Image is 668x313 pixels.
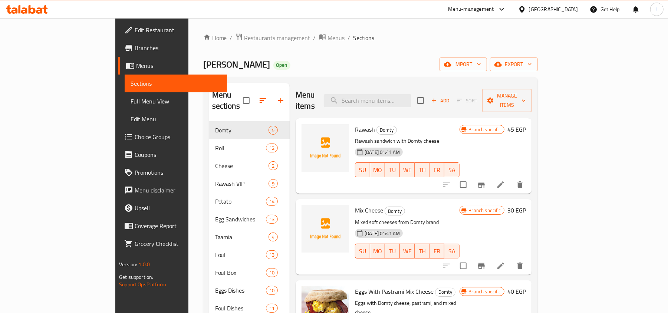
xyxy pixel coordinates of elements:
span: Sections [131,79,221,88]
span: 2 [269,162,277,169]
button: export [490,57,538,71]
span: Rawash VIP [215,179,269,188]
button: TH [415,244,430,258]
a: Coverage Report [118,217,227,235]
a: Upsell [118,199,227,217]
div: items [269,126,278,135]
span: 12 [266,145,277,152]
span: Full Menu View [131,97,221,106]
span: Domty [377,126,396,134]
div: Taamia4 [209,228,290,246]
span: Select to update [455,258,471,274]
button: SA [444,162,459,177]
div: Foul Box10 [209,264,290,281]
span: Domty [435,288,455,296]
button: MO [370,162,385,177]
button: SU [355,162,370,177]
h2: Menu sections [212,89,243,112]
a: Support.OpsPlatform [119,280,166,289]
span: 5 [269,127,277,134]
span: Choice Groups [135,132,221,141]
span: Branch specific [466,126,504,133]
div: Eggs Dishes10 [209,281,290,299]
li: / [230,33,233,42]
div: items [266,304,278,313]
span: [PERSON_NAME] [203,56,270,73]
span: 13 [266,216,277,223]
span: FR [432,246,441,257]
button: SU [355,244,370,258]
h6: 45 EGP [507,124,526,135]
span: import [445,60,481,69]
span: Upsell [135,204,221,212]
a: Coupons [118,146,227,164]
span: WE [403,246,412,257]
span: Cheese [215,161,269,170]
span: Menus [328,33,345,42]
span: Rawash [355,124,375,135]
button: delete [511,176,529,194]
h6: 30 EGP [507,205,526,215]
div: Roll [215,144,266,152]
span: WE [403,165,412,175]
div: Potato [215,197,266,206]
li: / [348,33,351,42]
div: Menu-management [448,5,494,14]
div: items [266,268,278,277]
span: TU [388,246,397,257]
div: Potato14 [209,192,290,210]
span: export [496,60,532,69]
span: Add item [428,95,452,106]
div: Domty [385,207,405,215]
a: Promotions [118,164,227,181]
div: Foul Dishes [215,304,266,313]
span: Manage items [488,91,526,110]
span: Egg Sandwiches [215,215,266,224]
a: Full Menu View [125,92,227,110]
span: Sections [353,33,375,42]
button: TU [385,162,400,177]
span: 1.0.0 [139,260,150,269]
button: import [440,57,487,71]
a: Edit menu item [496,180,505,189]
span: MO [373,246,382,257]
span: Menus [136,61,221,70]
button: FR [430,162,444,177]
span: Select section first [452,95,482,106]
span: Select section [413,93,428,108]
span: TU [388,165,397,175]
li: / [313,33,316,42]
img: Rawash [302,124,349,172]
span: Promotions [135,168,221,177]
span: Foul Box [215,268,266,277]
span: 13 [266,251,277,258]
span: Branch specific [466,288,504,295]
span: Domty [385,207,405,215]
span: 10 [266,287,277,294]
button: Branch-specific-item [473,257,490,275]
div: items [266,197,278,206]
span: SA [447,165,456,175]
div: Eggs Dishes [215,286,266,295]
span: Taamia [215,233,269,241]
span: [DATE] 01:41 AM [362,230,403,237]
div: Cheese2 [209,157,290,175]
span: Edit Menu [131,115,221,123]
button: TH [415,162,430,177]
span: 14 [266,198,277,205]
a: Choice Groups [118,128,227,146]
a: Restaurants management [236,33,310,43]
span: L [655,5,658,13]
p: Rawash sandwich with Domty cheese [355,136,459,146]
span: TH [418,165,427,175]
span: MO [373,165,382,175]
button: MO [370,244,385,258]
span: Domty [215,126,269,135]
span: Menu disclaimer [135,186,221,195]
span: Coverage Report [135,221,221,230]
span: Get support on: [119,272,153,282]
button: WE [400,162,415,177]
span: Branches [135,43,221,52]
span: Version: [119,260,137,269]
